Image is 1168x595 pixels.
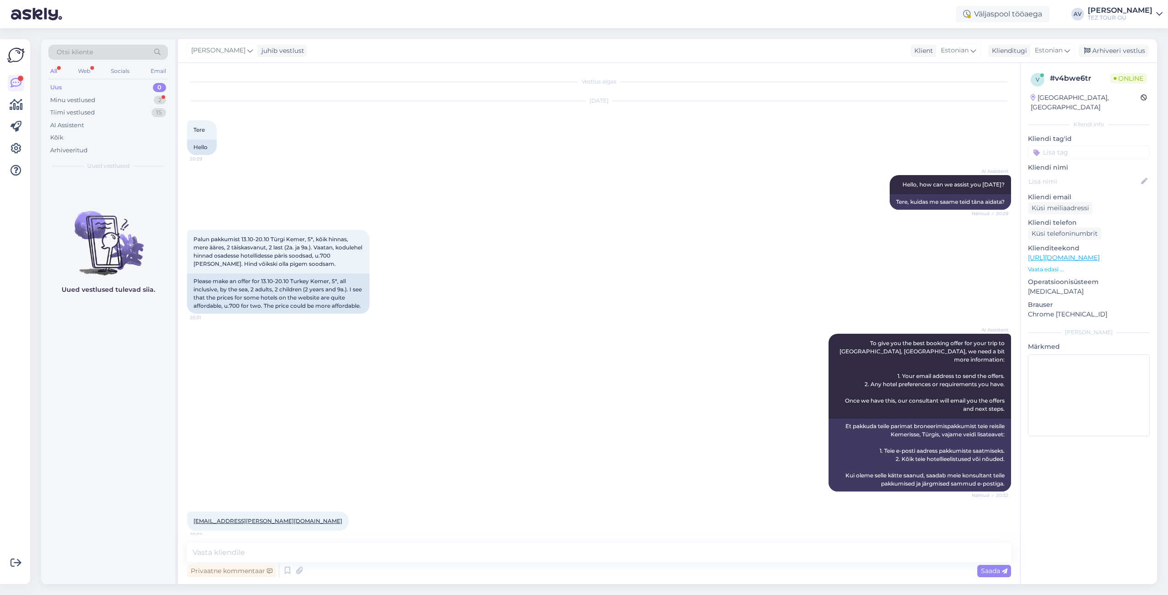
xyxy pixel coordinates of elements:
[50,121,84,130] div: AI Assistent
[190,531,224,538] span: 20:32
[974,326,1008,333] span: AI Assistent
[153,83,166,92] div: 0
[191,46,245,56] span: [PERSON_NAME]
[193,126,205,133] span: Tere
[149,65,168,77] div: Email
[1028,243,1150,253] p: Klienditeekond
[57,47,93,57] span: Otsi kliente
[190,155,224,162] span: 20:29
[1088,14,1152,21] div: TEZ TOUR OÜ
[50,83,62,92] div: Uus
[1110,73,1147,83] span: Online
[50,96,95,105] div: Minu vestlused
[974,168,1008,175] span: AI Assistent
[1028,192,1150,202] p: Kliendi email
[50,146,88,155] div: Arhiveeritud
[1088,7,1152,14] div: [PERSON_NAME]
[1028,228,1101,240] div: Küsi telefoninumbrit
[981,567,1007,575] span: Saada
[1079,45,1149,57] div: Arhiveeri vestlus
[829,419,1011,492] div: Et pakkuda teile parimat broneerimispakkumist teie reisile Kemerisse, Türgis, vajame veidi lisate...
[1028,202,1093,214] div: Küsi meiliaadressi
[154,96,166,105] div: 2
[193,517,342,524] a: [EMAIL_ADDRESS][PERSON_NAME][DOMAIN_NAME]
[187,565,276,577] div: Privaatne kommentaar
[187,78,1011,86] div: Vestlus algas
[890,194,1011,210] div: Tere, kuidas me saame teid täna aidata?
[62,285,155,295] p: Uued vestlused tulevad siia.
[1028,265,1150,274] p: Vaata edasi ...
[258,46,304,56] div: juhib vestlust
[1028,145,1150,159] input: Lisa tag
[193,236,364,267] span: Palun pakkumist 13.10-20.10 Türgi Kemer, 5*, kõik hinnas, mere ääres, 2 täiskasvanut, 2 last (2a....
[190,314,224,321] span: 20:31
[48,65,59,77] div: All
[1028,176,1139,186] input: Lisa nimi
[1028,310,1150,319] p: Chrome [TECHNICAL_ID]
[7,47,25,64] img: Askly Logo
[50,108,95,117] div: Tiimi vestlused
[1028,277,1150,287] p: Operatsioonisüsteem
[941,46,969,56] span: Estonian
[972,492,1008,499] span: Nähtud ✓ 20:32
[1035,46,1063,56] span: Estonian
[1028,163,1150,172] p: Kliendi nimi
[1028,120,1150,129] div: Kliendi info
[187,274,370,314] div: Please make an offer for 13.10-20.10 Turkey Kemer, 5*, all inclusive, by the sea, 2 adults, 2 chi...
[911,46,933,56] div: Klient
[1028,342,1150,352] p: Märkmed
[1028,134,1150,144] p: Kliendi tag'id
[972,210,1008,217] span: Nähtud ✓ 20:29
[187,140,217,155] div: Hello
[109,65,131,77] div: Socials
[1028,254,1100,262] a: [URL][DOMAIN_NAME]
[988,46,1027,56] div: Klienditugi
[151,108,166,117] div: 15
[1050,73,1110,84] div: # v4bwe6tr
[87,162,130,170] span: Uued vestlused
[1031,93,1141,112] div: [GEOGRAPHIC_DATA], [GEOGRAPHIC_DATA]
[1071,8,1084,21] div: AV
[1028,287,1150,296] p: [MEDICAL_DATA]
[1028,218,1150,228] p: Kliendi telefon
[1036,76,1039,83] span: v
[187,97,1011,105] div: [DATE]
[41,195,175,277] img: No chats
[956,6,1049,22] div: Väljaspool tööaega
[1028,328,1150,336] div: [PERSON_NAME]
[76,65,92,77] div: Web
[1028,300,1150,310] p: Brauser
[1088,7,1163,21] a: [PERSON_NAME]TEZ TOUR OÜ
[839,340,1006,412] span: To give you the best booking offer for your trip to [GEOGRAPHIC_DATA], [GEOGRAPHIC_DATA], we need...
[50,133,63,142] div: Kõik
[902,181,1005,188] span: Hello, how can we assist you [DATE]?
